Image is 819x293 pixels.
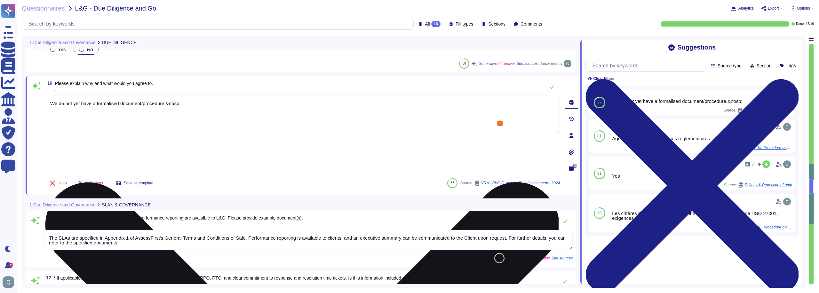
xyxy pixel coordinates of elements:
span: L&G - Due Diligence and Go [75,5,156,12]
span: Generative AI answer [478,62,515,66]
span: Comments [521,22,542,26]
span: Yes [58,47,66,52]
span: 81 [497,256,501,260]
span: SLA's & GOVERNANCE [102,203,151,207]
input: Search by keywords [589,60,706,71]
span: See sources [516,62,538,66]
img: user [783,123,791,131]
img: user [564,60,571,67]
span: No [87,47,93,52]
span: Export [768,6,779,10]
span: 12 [44,275,51,280]
button: user [1,275,19,289]
span: 83 [451,181,454,185]
span: DUE DILIGENCE [102,40,137,45]
div: 16 [431,21,441,27]
span: Sections [488,22,505,26]
div: 9+ [9,263,13,267]
span: 1.Due Diligence and Governance [29,203,95,207]
span: Please explain why and what would you agree to. [55,81,153,86]
span: 81 [597,172,601,175]
span: 16 / 16 [806,22,814,26]
span: 11 [44,215,51,220]
img: user [3,276,14,288]
textarea: We do not yet have a formalised document/procedure.&nbsp; [45,96,560,134]
span: 83 [597,101,601,104]
button: Analytics [731,6,754,11]
span: Questionnaires [22,5,65,12]
span: 1.Due Diligence and Governance [29,40,95,45]
img: user [783,160,791,168]
span: Answered by [540,62,562,66]
span: Options [797,6,810,10]
span: See sources [552,256,573,260]
span: 80 [463,62,466,65]
textarea: The SLAs are specified in Appendix 1 of AssessFirst's General Terms and Conditions of Sale. Perfo... [44,230,573,250]
span: All [425,22,430,26]
span: 10 [45,81,52,85]
input: Search by keywords [25,18,413,29]
span: 0 [573,164,577,168]
span: Fill types [456,22,473,26]
img: user [783,198,791,205]
span: 81 [597,134,601,138]
span: Analytics [738,6,754,10]
span: - [55,88,56,92]
span: Done: [796,22,805,26]
span: 80 [597,211,601,215]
